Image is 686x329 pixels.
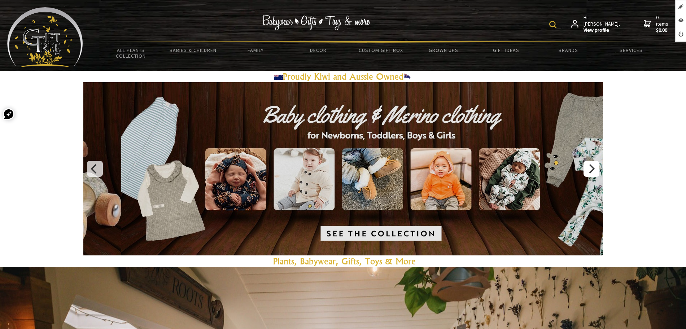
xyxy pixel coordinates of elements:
[549,21,556,28] img: product search
[287,43,349,58] a: Decor
[350,43,412,58] a: Custom Gift Box
[273,256,411,267] a: Plants, Babywear, Gifts, Toys & Mor
[584,27,621,34] strong: View profile
[274,71,412,82] a: Proudly Kiwi and Aussie Owned
[87,161,103,177] button: Previous
[7,7,83,67] img: Babyware - Gifts - Toys and more...
[162,43,224,58] a: Babies & Children
[537,43,600,58] a: Brands
[584,161,599,177] button: Next
[475,43,537,58] a: Gift Ideas
[262,15,370,30] img: Babywear - Gifts - Toys & more
[656,27,670,34] strong: $0.00
[224,43,287,58] a: Family
[571,14,621,34] a: Hi [PERSON_NAME],View profile
[584,14,621,34] span: Hi [PERSON_NAME],
[600,43,662,58] a: Services
[100,43,162,63] a: All Plants Collection
[656,14,670,34] span: 0 items
[412,43,475,58] a: Grown Ups
[644,14,670,34] a: 0 items$0.00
